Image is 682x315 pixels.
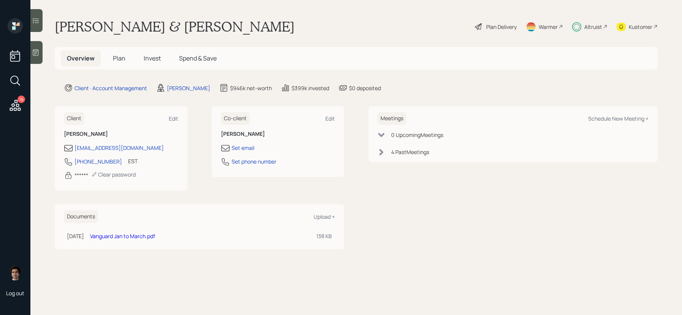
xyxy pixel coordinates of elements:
[8,265,23,280] img: harrison-schaefer-headshot-2.png
[75,84,147,92] div: Client · Account Management
[90,232,155,240] a: Vanguard Jan to March.pdf
[144,54,161,62] span: Invest
[67,54,95,62] span: Overview
[128,157,138,165] div: EST
[91,171,136,178] div: Clear password
[588,115,649,122] div: Schedule New Meeting +
[230,84,272,92] div: $946k net-worth
[629,23,652,31] div: Kustomer
[221,131,335,137] h6: [PERSON_NAME]
[169,115,178,122] div: Edit
[325,115,335,122] div: Edit
[316,232,332,240] div: 138 KB
[64,131,178,137] h6: [PERSON_NAME]
[314,213,335,220] div: Upload +
[221,112,250,125] h6: Co-client
[75,157,122,165] div: [PHONE_NUMBER]
[349,84,381,92] div: $0 deposited
[167,84,210,92] div: [PERSON_NAME]
[64,112,84,125] h6: Client
[391,131,443,139] div: 0 Upcoming Meeting s
[75,144,164,152] div: [EMAIL_ADDRESS][DOMAIN_NAME]
[6,290,24,297] div: Log out
[67,232,84,240] div: [DATE]
[17,95,25,103] div: 19
[584,23,602,31] div: Altruist
[391,148,429,156] div: 4 Past Meeting s
[179,54,217,62] span: Spend & Save
[377,112,406,125] h6: Meetings
[486,23,517,31] div: Plan Delivery
[64,210,98,223] h6: Documents
[539,23,558,31] div: Warmer
[55,18,295,35] h1: [PERSON_NAME] & [PERSON_NAME]
[232,144,254,152] div: Set email
[113,54,125,62] span: Plan
[232,157,276,165] div: Set phone number
[292,84,329,92] div: $399k invested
